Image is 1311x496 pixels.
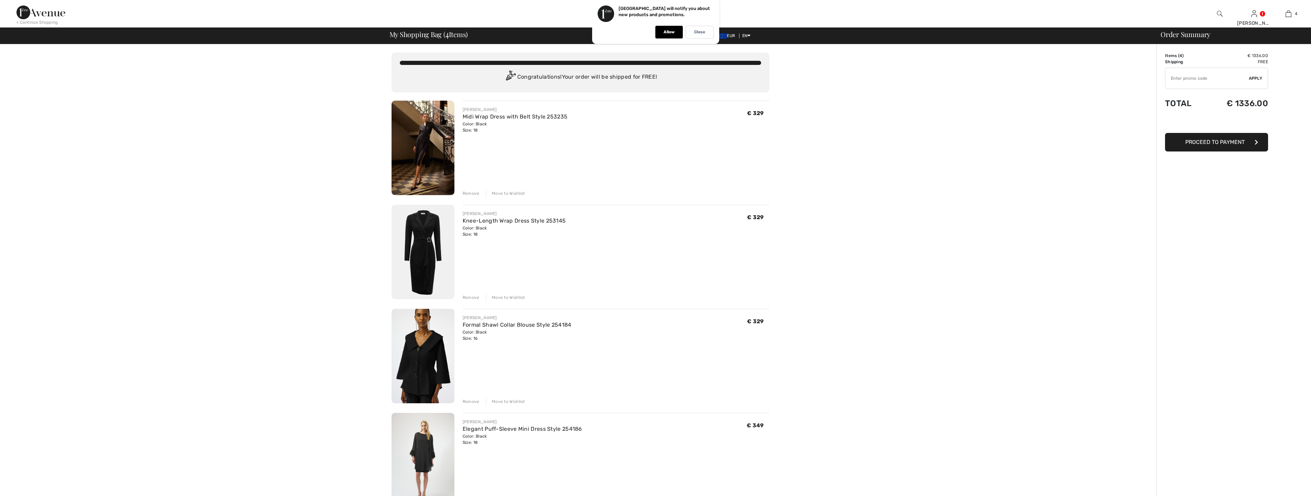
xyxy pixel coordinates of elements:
[1165,53,1205,59] td: Items ( )
[463,329,572,341] div: Color: Black Size: 16
[463,433,582,446] div: Color: Black Size: 18
[463,315,572,321] div: [PERSON_NAME]
[463,294,479,301] div: Remove
[16,19,58,25] div: < Continue Shopping
[1249,75,1263,81] span: Apply
[1152,31,1307,38] div: Order Summary
[1205,59,1268,65] td: Free
[400,70,761,84] div: Congratulations! Your order will be shipped for FREE!
[463,190,479,196] div: Remove
[389,31,468,38] span: My Shopping Bag ( Items)
[619,6,710,17] p: [GEOGRAPHIC_DATA] will notify you about new products and promotions.
[1295,11,1297,17] span: 4
[1165,59,1205,65] td: Shipping
[716,33,727,39] img: Euro
[486,190,525,196] div: Move to Wishlist
[486,398,525,405] div: Move to Wishlist
[463,398,479,405] div: Remove
[1205,53,1268,59] td: € 1336.00
[463,121,567,133] div: Color: Black Size: 18
[463,217,566,224] a: Knee-Length Wrap Dress Style 253145
[463,419,582,425] div: [PERSON_NAME]
[1217,10,1223,18] img: search the website
[463,211,566,217] div: [PERSON_NAME]
[463,106,567,113] div: [PERSON_NAME]
[504,70,517,84] img: Congratulation2.svg
[747,214,764,221] span: € 329
[392,101,454,195] img: Midi Wrap Dress with Belt Style 253235
[747,318,764,325] span: € 329
[392,309,454,403] img: Formal Shawl Collar Blouse Style 254184
[486,294,525,301] div: Move to Wishlist
[463,113,567,120] a: Midi Wrap Dress with Belt Style 253235
[392,205,454,299] img: Knee-Length Wrap Dress Style 253145
[742,33,751,38] span: EN
[1205,92,1268,115] td: € 1336.00
[1165,68,1249,89] input: Promo code
[1185,139,1245,145] span: Proceed to Payment
[16,5,65,19] img: 1ère Avenue
[463,322,572,328] a: Formal Shawl Collar Blouse Style 254184
[1251,10,1257,18] img: My Info
[463,426,582,432] a: Elegant Puff-Sleeve Mini Dress Style 254186
[747,422,764,429] span: € 349
[1272,10,1305,18] a: 4
[1237,20,1271,27] div: [PERSON_NAME]
[463,225,566,237] div: Color: Black Size: 18
[1165,92,1205,115] td: Total
[1286,10,1291,18] img: My Bag
[445,29,449,38] span: 4
[694,30,705,35] p: Close
[1179,53,1182,58] span: 4
[1165,133,1268,151] button: Proceed to Payment
[664,30,675,35] p: Allow
[1165,115,1268,131] iframe: PayPal
[1251,10,1257,17] a: Sign In
[716,33,738,38] span: EUR
[747,110,764,116] span: € 329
